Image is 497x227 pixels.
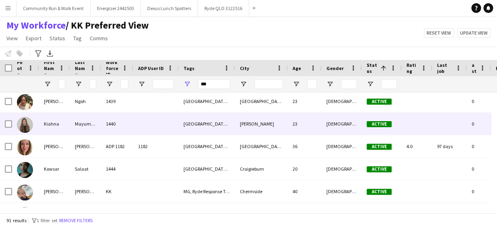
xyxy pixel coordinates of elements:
div: [DEMOGRAPHIC_DATA] [322,180,362,202]
button: Open Filter Menu [293,80,300,88]
span: Tags [184,65,194,71]
div: 3.5 [402,203,432,225]
span: Status [49,35,65,42]
div: KK [101,180,133,202]
button: Community Run & Walk Event [16,0,91,16]
span: Active [367,189,392,195]
span: First Name [44,59,56,77]
div: [PERSON_NAME] [39,90,70,112]
span: Workforce ID [106,59,119,77]
input: Gender Filter Input [341,79,357,89]
div: ADP 1094 [101,203,133,225]
div: 36 [288,135,322,157]
div: [DEMOGRAPHIC_DATA] [322,113,362,135]
span: Tag [73,35,82,42]
input: Workforce ID Filter Input [120,79,128,89]
div: [GEOGRAPHIC_DATA], [GEOGRAPHIC_DATA] [179,135,235,157]
div: [GEOGRAPHIC_DATA], [GEOGRAPHIC_DATA] [179,113,235,135]
div: 0 [467,135,491,157]
input: Status Filter Input [381,79,397,89]
div: Craigieburn [235,158,288,180]
button: Ryde QLD 3122516 [198,0,249,16]
button: Energizer 2442503 [91,0,141,16]
img: Kelly Ngoh [17,94,33,110]
img: KIMBERLEY WELLS [17,139,33,155]
div: [DEMOGRAPHIC_DATA] [322,158,362,180]
div: [GEOGRAPHIC_DATA], [GEOGRAPHIC_DATA] [179,203,235,225]
span: Export [26,35,41,42]
button: Open Filter Menu [106,80,113,88]
div: [DEMOGRAPHIC_DATA] [322,135,362,157]
div: 23 [288,90,322,112]
span: View [6,35,18,42]
div: [PERSON_NAME] [70,180,101,202]
div: 1440 [101,113,133,135]
div: 0 [467,180,491,202]
input: ADP User ID Filter Input [153,79,174,89]
div: 20 [288,158,322,180]
div: Kowsar [39,158,70,180]
span: Active [367,99,392,105]
img: Kowsar Salaat [17,162,33,178]
div: Kiahna [39,113,70,135]
button: Open Filter Menu [367,80,374,88]
span: Last job [437,62,452,74]
div: [GEOGRAPHIC_DATA] [235,90,288,112]
div: Sadic [70,203,101,225]
span: Active [367,121,392,127]
a: My Workforce [6,19,66,31]
input: Last Name Filter Input [89,79,96,89]
span: Comms [90,35,108,42]
a: Status [46,33,68,43]
span: Rating [406,62,418,74]
div: Ngoh [70,90,101,112]
span: Photo [17,59,25,77]
div: [PERSON_NAME] [39,135,70,157]
div: [PERSON_NAME] [235,113,288,135]
span: Active [367,166,392,172]
span: 1182 [138,143,148,149]
input: First Name Filter Input [58,79,65,89]
div: [DEMOGRAPHIC_DATA] [322,90,362,112]
input: Tags Filter Input [198,79,230,89]
div: 20 [288,203,322,225]
div: 97 days [432,135,467,157]
div: [GEOGRAPHIC_DATA], [GEOGRAPHIC_DATA] [179,90,235,112]
div: 541 days [432,203,467,225]
button: Update view [457,28,491,38]
div: ADP 1182 [101,135,133,157]
button: Open Filter Menu [44,80,51,88]
a: View [3,33,21,43]
div: Mayuman [70,113,101,135]
span: KK Preferred View [66,19,149,31]
span: Jobs (last 90 days) [472,32,476,104]
div: 23 [288,113,322,135]
button: Open Filter Menu [326,80,334,88]
button: Remove filters [58,216,94,225]
span: Active [367,144,392,150]
span: Gender [326,65,344,71]
span: Age [293,65,301,71]
span: ADP User ID [138,65,164,71]
div: [PERSON_NAME] [39,203,70,225]
div: [PERSON_NAME] [70,135,101,157]
app-action-btn: Advanced filters [33,49,43,58]
a: Export [23,33,45,43]
div: [GEOGRAPHIC_DATA] [235,203,288,225]
div: 0 [467,158,491,180]
div: [GEOGRAPHIC_DATA], [GEOGRAPHIC_DATA] [179,158,235,180]
div: Chermside [235,180,288,202]
div: 4.0 [402,135,432,157]
div: 1439 [101,90,133,112]
button: Open Filter Menu [240,80,247,88]
a: Tag [70,33,85,43]
button: Open Filter Menu [184,80,191,88]
span: Status [367,62,377,74]
span: Last Name [75,59,87,77]
div: 0 [467,90,491,112]
button: Open Filter Menu [138,80,145,88]
input: City Filter Input [254,79,283,89]
button: Reset view [424,28,454,38]
span: 1 filter set [37,217,58,223]
img: Kristin Kenneally [17,184,33,200]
